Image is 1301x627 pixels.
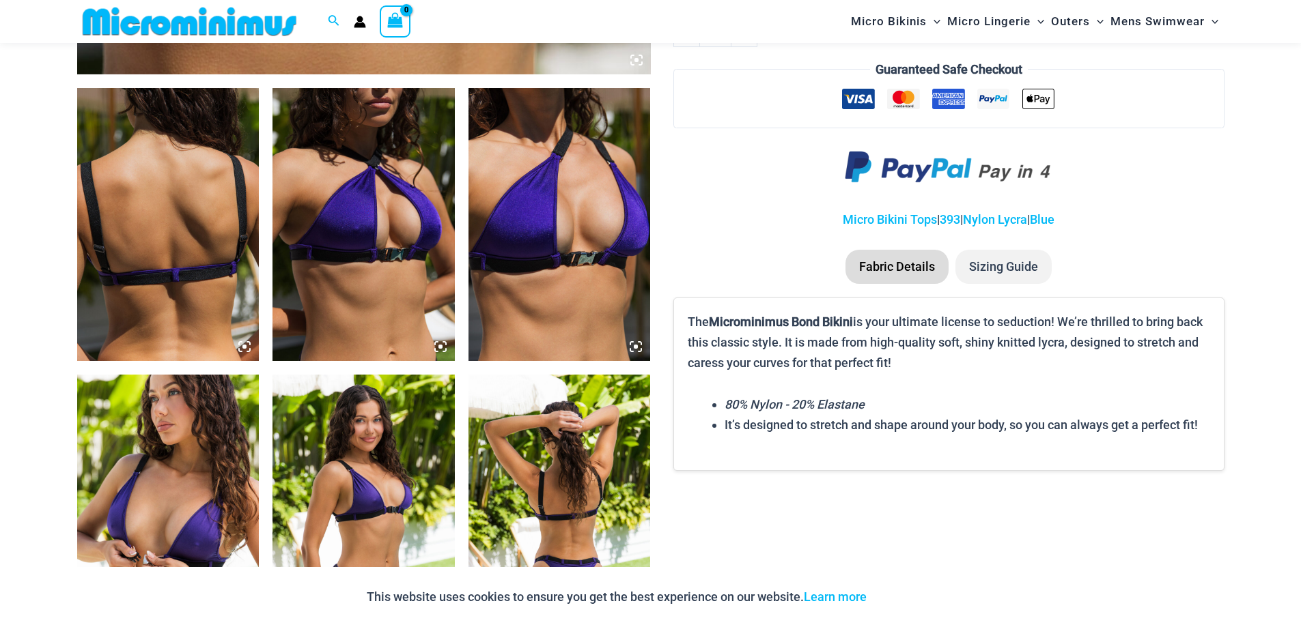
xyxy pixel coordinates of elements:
li: Fabric Details [845,250,949,284]
p: The is your ultimate license to seduction! We’re thrilled to bring back this classic style. It is... [688,312,1209,373]
a: OutersMenu ToggleMenu Toggle [1048,4,1107,39]
span: Menu Toggle [927,4,940,39]
a: Search icon link [328,13,340,30]
span: Menu Toggle [1205,4,1218,39]
button: Accept [877,581,935,613]
a: 393 [940,212,960,227]
p: | | | [673,209,1224,230]
li: Sizing Guide [955,250,1052,284]
img: MM SHOP LOGO FLAT [77,6,302,37]
img: Bond Indigo 393 Top [77,88,260,361]
em: 80% Nylon - 20% Elastane [725,397,865,411]
span: Menu Toggle [1090,4,1104,39]
img: Bond Indigo 393 Top [272,88,455,361]
nav: Site Navigation [845,2,1225,41]
li: It’s designed to stretch and shape around your body, so you can always get a perfect fit! [725,415,1209,435]
a: Micro Bikini Tops [843,212,937,227]
span: Mens Swimwear [1110,4,1205,39]
a: Mens SwimwearMenu ToggleMenu Toggle [1107,4,1222,39]
a: Account icon link [354,16,366,28]
a: Micro LingerieMenu ToggleMenu Toggle [944,4,1048,39]
a: View Shopping Cart, empty [380,5,411,37]
b: Microminimus Bond Bikini [709,315,853,329]
a: Blue [1030,212,1054,227]
a: Learn more [804,589,867,604]
img: Bond Indigo 393 Top [468,88,651,361]
span: Micro Bikinis [851,4,927,39]
span: Micro Lingerie [947,4,1031,39]
a: Nylon Lycra [963,212,1027,227]
a: Micro BikinisMenu ToggleMenu Toggle [848,4,944,39]
span: Outers [1051,4,1090,39]
legend: Guaranteed Safe Checkout [870,59,1028,80]
p: This website uses cookies to ensure you get the best experience on our website. [367,587,867,607]
span: Menu Toggle [1031,4,1044,39]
